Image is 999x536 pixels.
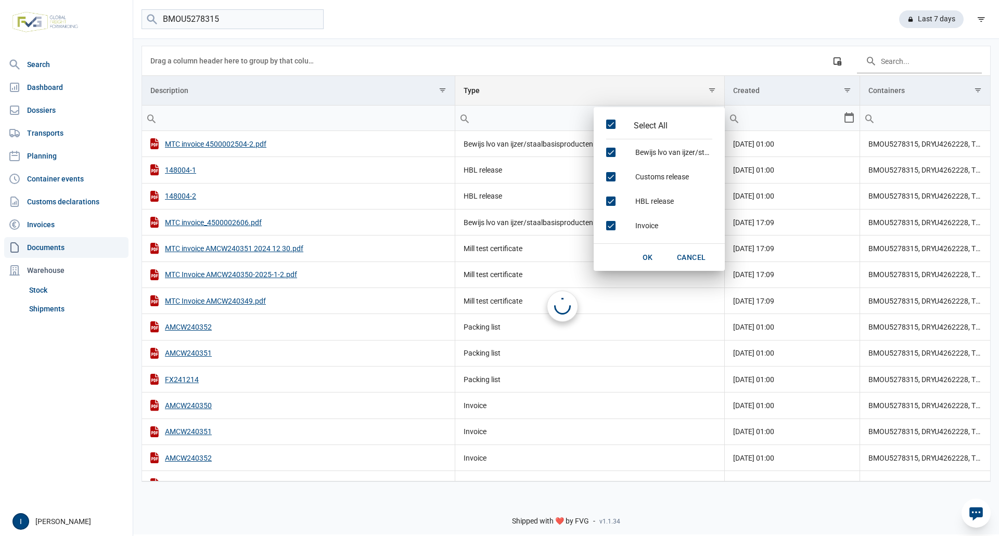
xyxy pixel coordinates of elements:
a: Customs declarations [4,191,129,212]
div: Data grid with 46 rows and 4 columns [142,46,990,481]
a: Search [4,54,129,75]
span: [DATE] 17:09 [733,218,774,227]
div: FX241214 [150,374,446,385]
td: Filter cell [455,106,725,131]
input: Filter cell [142,106,455,130]
div: Items [598,140,721,311]
div: Filter options [594,107,725,271]
div: AMCW240350 [150,400,446,411]
div: MTC invoice AMCW240351 2024 12 30.pdf [150,243,446,254]
input: Filter cell [860,106,990,130]
a: Invoices [4,214,129,235]
span: v1.1.34 [599,517,620,526]
td: Packing list [455,366,725,392]
td: BMOU5278315, DRYU4262228, TCKU4855432 [860,419,990,445]
td: Bewijs lvo van ijzer/staalbasisproducten [455,209,725,235]
span: [DATE] 01:00 [733,375,774,384]
td: Mill test certificate [455,262,725,287]
span: [DATE] 01:00 [733,192,774,200]
span: [DATE] 01:00 [733,480,774,488]
a: Container events [4,168,129,189]
td: Filter cell [725,106,860,131]
div: Invoice [627,213,721,238]
a: Shipments [25,299,129,318]
div: Containers [868,86,905,95]
td: Invoice [455,471,725,497]
img: FVG - Global freight forwarding [8,8,82,36]
div: Mill test certificate [598,238,721,262]
div: AMCW240352 [150,321,446,332]
div: Bewijs lvo van ijzer/staalbasisproducten [598,140,721,164]
div: Search box [455,106,474,130]
div: Check state [606,148,616,157]
span: [DATE] 17:09 [733,297,774,305]
div: MTC invoice_4500002606.pdf [150,217,446,228]
td: BMOU5278315, DRYU4262228, TCKU4855432 [860,262,990,287]
div: Select All [616,121,686,130]
div: AMCW240351 [150,426,446,437]
td: Invoice [455,419,725,445]
div: Last 7 days [899,10,964,28]
div: [PERSON_NAME] [12,513,126,530]
div: MTC Invoice AMCW240349.pdf [150,295,446,306]
span: Show filter options for column 'Type' [708,86,716,94]
a: Documents [4,237,129,258]
td: BMOU5278315, DRYU4262228, TCKU4855432 [860,209,990,235]
span: [DATE] 01:00 [733,140,774,148]
div: Drag a column header here to group by that column [150,53,317,69]
div: HBL release [598,189,721,213]
div: Select [843,106,855,130]
td: BMOU5278315, DRYU4262228, TCKU4855432 [860,236,990,262]
td: Mill test certificate [455,236,725,262]
span: OK [643,253,653,262]
div: Bewijs lvo van ijzer/staalbasisproducten [627,140,721,164]
input: Filter cell [455,106,724,130]
span: [DATE] 01:00 [733,427,774,436]
div: Search box [142,106,161,130]
td: HBL release [455,157,725,183]
a: Stock [25,281,129,299]
div: Search box [860,106,879,130]
div: Select All, Checked [598,113,721,140]
span: Shipped with ❤️ by FVG [512,517,589,526]
span: [DATE] 01:00 [733,349,774,357]
div: MTC invoice 4500002504-2.pdf [150,138,446,149]
td: Column Containers [860,76,990,106]
td: Column Type [455,76,725,106]
a: Dashboard [4,77,129,98]
span: Cancel [677,253,706,262]
a: Planning [4,146,129,166]
div: Select All [606,120,616,129]
div: Data grid toolbar [150,46,982,75]
div: Description [150,86,188,95]
div: Invoice [598,213,721,238]
td: BMOU5278315, DRYU4262228, TCKU4855432 [860,287,990,313]
span: Show filter options for column 'Created' [843,86,851,94]
div: AMCW240352 [150,452,446,463]
td: Packing list [455,340,725,366]
div: Search box [725,106,744,130]
div: HBL release [627,189,721,213]
input: Search in the data grid [857,48,982,73]
div: MTC Invoice AMCW240350-2025-1-2.pdf [150,269,446,280]
td: Invoice [455,445,725,470]
div: Created [733,86,760,95]
div: OK [631,248,664,267]
td: BMOU5278315, DRYU4262228, TCKU4855432 [860,445,990,470]
a: Transports [4,123,129,143]
span: - [593,517,595,526]
td: HBL release [455,183,725,209]
span: Show filter options for column 'Description' [439,86,446,94]
div: Loading... [554,298,571,315]
span: [DATE] 01:00 [733,401,774,410]
div: AMCW240353 [150,478,446,489]
button: I [12,513,29,530]
td: Packing list [455,314,725,340]
div: Type [464,86,480,95]
div: Check state [606,172,616,181]
span: [DATE] 01:00 [733,454,774,462]
td: Bewijs lvo van ijzer/staalbasisproducten [455,131,725,157]
input: Search documents [142,9,324,30]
